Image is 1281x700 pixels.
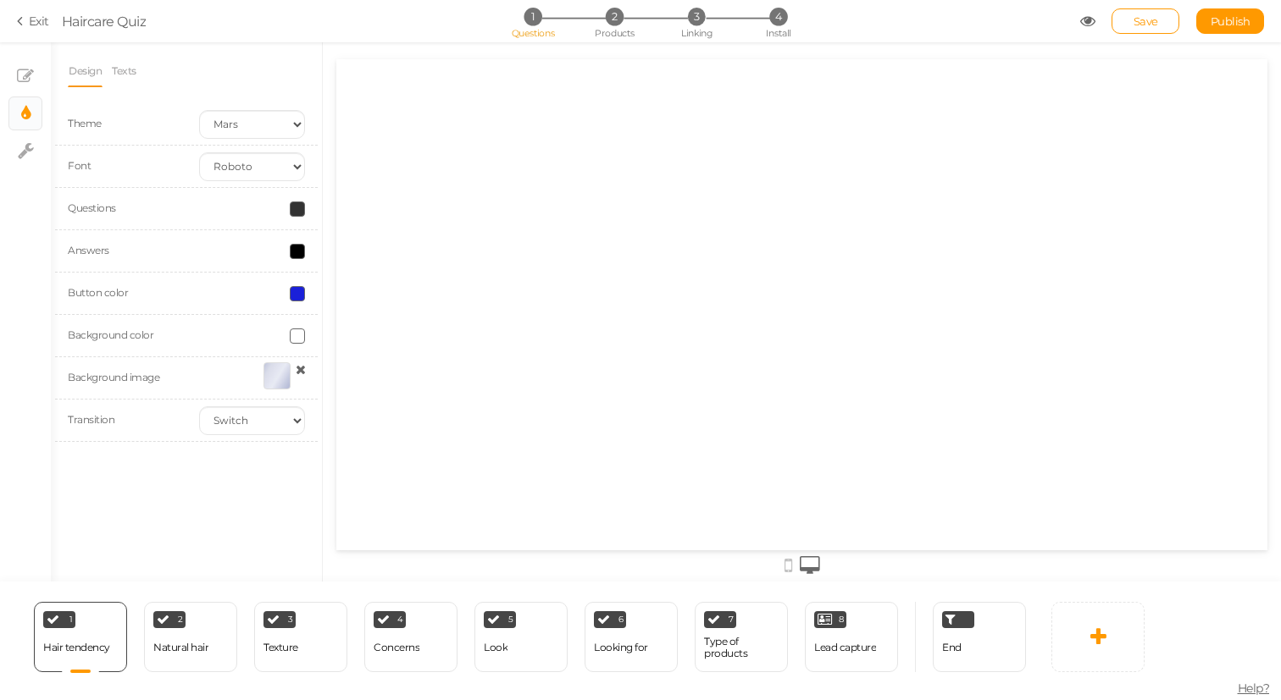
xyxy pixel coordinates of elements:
span: Help? [1238,681,1270,696]
div: Look [484,642,507,653]
span: Install [766,27,790,39]
span: Font [68,159,91,172]
span: 3 [288,615,293,624]
span: End [942,641,962,653]
div: Texture [263,642,298,653]
span: Questions [512,27,555,39]
span: 4 [769,8,787,25]
div: 4 Concerns [364,602,457,672]
span: Transition [68,413,114,426]
a: Texts [111,55,137,87]
span: Products [595,27,635,39]
span: Save [1134,14,1158,28]
span: 5 [508,615,513,624]
span: Publish [1211,14,1250,28]
span: 1 [524,8,541,25]
div: Hair tendency [43,642,110,653]
span: 4 [397,615,403,624]
label: Background image [68,371,159,383]
div: Haircare Quiz [62,11,147,31]
a: Design [68,55,103,87]
span: 2 [178,615,183,624]
label: Button color [68,286,128,299]
label: Questions [68,201,116,214]
div: 6 Looking for [585,602,678,672]
span: 7 [729,615,734,624]
label: Background color [68,328,153,341]
div: 7 Type of products [695,602,788,672]
div: 2 Natural hair [144,602,237,672]
div: 1 Hair tendency [34,602,127,672]
div: Natural hair [153,642,208,653]
li: 1 Questions [493,8,572,25]
li: 4 Install [739,8,818,25]
div: Type of products [704,636,779,659]
span: 1 [69,615,73,624]
iframe: To enrich screen reader interactions, please activate Accessibility in Grammarly extension settings [336,59,1267,550]
span: Linking [681,27,712,39]
label: Answers [68,244,109,256]
div: Looking for [594,642,648,653]
div: 8 Lead capture [805,602,898,672]
span: 3 [688,8,706,25]
span: 8 [839,615,844,624]
a: Exit [17,13,49,30]
div: Save [1112,8,1179,34]
div: 3 Texture [254,602,347,672]
li: 2 Products [575,8,654,25]
div: 5 Look [474,602,568,672]
span: 6 [618,615,624,624]
span: 2 [606,8,624,25]
div: Concerns [374,642,419,653]
li: 3 Linking [657,8,736,25]
div: Lead capture [814,642,876,653]
div: End [933,602,1026,672]
span: Theme [68,117,102,130]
